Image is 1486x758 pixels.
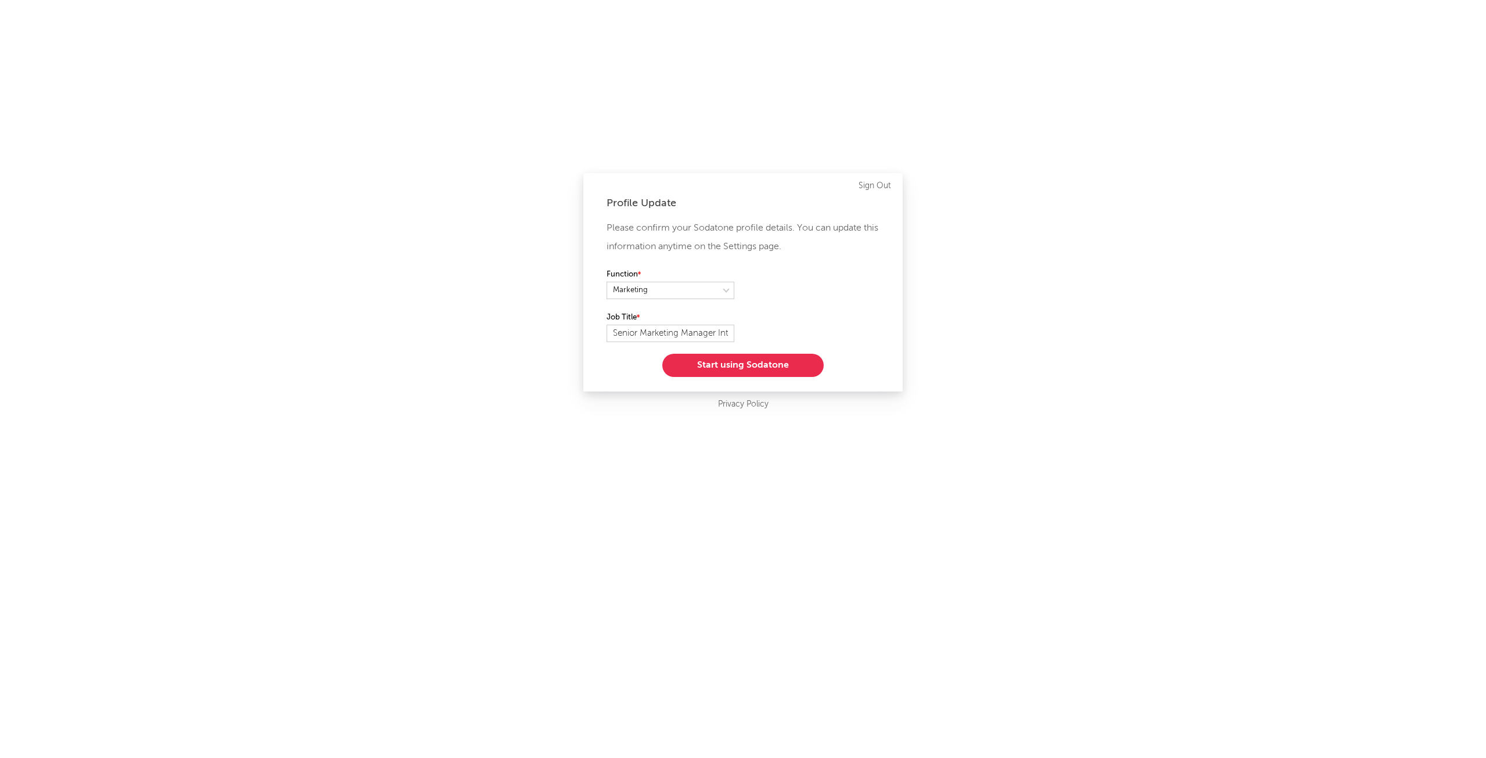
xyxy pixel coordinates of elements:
[607,196,879,210] div: Profile Update
[662,354,824,377] button: Start using Sodatone
[718,397,769,412] a: Privacy Policy
[607,219,879,256] p: Please confirm your Sodatone profile details. You can update this information anytime on the Sett...
[859,179,891,193] a: Sign Out
[607,311,734,325] label: Job Title
[607,268,734,282] label: Function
